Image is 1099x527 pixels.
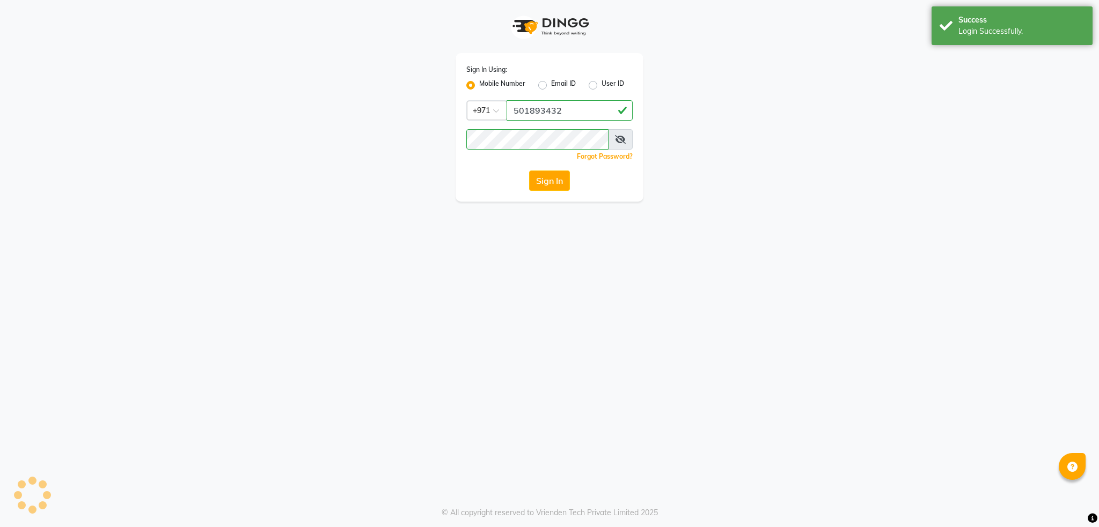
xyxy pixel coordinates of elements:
[479,79,525,92] label: Mobile Number
[958,14,1085,26] div: Success
[466,129,609,150] input: Username
[958,26,1085,37] div: Login Successfully.
[551,79,576,92] label: Email ID
[507,11,592,42] img: logo1.svg
[577,152,633,160] a: Forgot Password?
[602,79,624,92] label: User ID
[507,100,633,121] input: Username
[529,170,570,191] button: Sign In
[466,65,507,75] label: Sign In Using:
